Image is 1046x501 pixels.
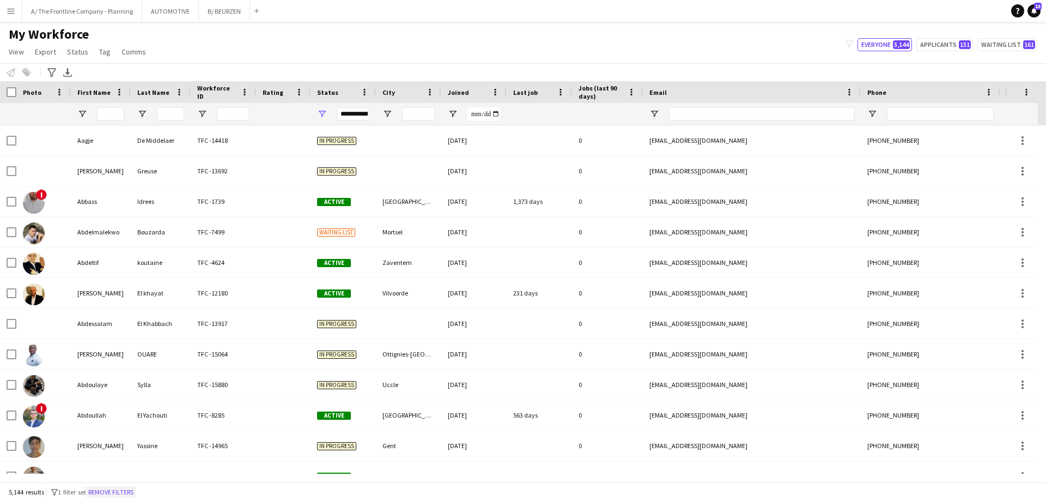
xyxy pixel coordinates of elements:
div: [EMAIL_ADDRESS][DOMAIN_NAME] [643,431,861,461]
div: [PHONE_NUMBER] [861,278,1000,308]
div: [EMAIL_ADDRESS][DOMAIN_NAME] [643,217,861,247]
div: 0 [572,125,643,155]
span: Comms [121,47,146,57]
span: Last job [513,88,538,96]
app-action-btn: Export XLSX [61,66,74,79]
span: City [382,88,395,96]
div: [EMAIL_ADDRESS][DOMAIN_NAME] [643,278,861,308]
span: Tag [99,47,111,57]
div: Gent [376,431,441,461]
button: Open Filter Menu [867,109,877,119]
span: Active [317,473,351,481]
div: TFC -13917 [191,309,256,339]
span: In progress [317,320,356,328]
div: [DATE] [441,461,507,491]
div: [DATE] [441,186,507,216]
span: Active [317,198,351,206]
div: 0 [572,156,643,186]
img: abdussamet sahin [23,467,45,488]
div: Abdessalam [71,309,131,339]
div: Vilvoorde [376,278,441,308]
div: El Khabbach [131,309,191,339]
div: De Middelaer [131,125,191,155]
div: [PHONE_NUMBER] [861,186,1000,216]
div: [DATE] [441,309,507,339]
button: Waiting list161 [977,38,1037,51]
span: Waiting list [317,228,355,237]
span: Joined [448,88,469,96]
input: Workforce ID Filter Input [217,107,250,120]
span: 5,144 [893,40,910,49]
a: Status [63,45,93,59]
a: Export [31,45,60,59]
img: Abdeltif koutaine [23,253,45,275]
div: [DATE] [441,248,507,277]
div: [PERSON_NAME] [71,278,131,308]
img: Abbass Idrees [23,192,45,214]
button: AUTOMOTIVE [142,1,199,22]
div: 0 [572,370,643,400]
span: Status [317,88,338,96]
div: [EMAIL_ADDRESS][DOMAIN_NAME] [643,370,861,400]
div: [EMAIL_ADDRESS][DOMAIN_NAME] [643,400,861,430]
span: 1 filter set [58,488,86,496]
div: [DATE] [441,217,507,247]
div: 563 days [507,400,572,430]
a: 13 [1027,4,1041,17]
div: [PHONE_NUMBER] [861,156,1000,186]
input: First Name Filter Input [97,107,124,120]
div: TFC -14965 [191,431,256,461]
div: [EMAIL_ADDRESS][DOMAIN_NAME] [643,339,861,369]
input: Last Name Filter Input [157,107,184,120]
img: Abdoul OUARE [23,345,45,366]
span: 161 [1023,40,1035,49]
div: abdussamet [71,461,131,491]
span: Phone [867,88,886,96]
div: [EMAIL_ADDRESS][DOMAIN_NAME] [643,309,861,339]
div: 0 [572,431,643,461]
div: 0 [572,248,643,277]
div: 0 [572,339,643,369]
span: Active [317,412,351,420]
button: Open Filter Menu [77,109,87,119]
div: Greuse [131,156,191,186]
span: Last Name [137,88,169,96]
div: [EMAIL_ADDRESS][DOMAIN_NAME] [643,156,861,186]
div: 0 [572,461,643,491]
div: [DATE] [441,431,507,461]
a: View [4,45,28,59]
span: Workforce ID [197,84,236,100]
button: Applicants151 [916,38,973,51]
span: ! [36,189,47,200]
div: Bouzarda [131,217,191,247]
div: TFC -7499 [191,217,256,247]
div: Abbass [71,186,131,216]
span: Email [649,88,667,96]
a: Tag [95,45,115,59]
button: Open Filter Menu [317,109,327,119]
img: Abdulrahman Yassine [23,436,45,458]
div: Uccle [376,370,441,400]
div: TFC -1739 [191,186,256,216]
button: Open Filter Menu [649,109,659,119]
div: TFC -14418 [191,125,256,155]
span: Export [35,47,56,57]
img: Abdoulaye Sylla [23,375,45,397]
div: 0 [572,217,643,247]
div: [EMAIL_ADDRESS][DOMAIN_NAME] [643,186,861,216]
div: 0 [572,400,643,430]
div: [PHONE_NUMBER] [861,461,1000,491]
div: [DATE] [441,370,507,400]
span: In progress [317,137,356,145]
button: Remove filters [86,486,136,498]
div: Abdelmalekwo [71,217,131,247]
span: Active [317,289,351,298]
div: Abdeltif [71,248,131,277]
input: Joined Filter Input [467,107,500,120]
span: Rating [263,88,283,96]
div: Yassine [131,431,191,461]
div: [PHONE_NUMBER] [861,248,1000,277]
div: TFC -12180 [191,278,256,308]
a: Comms [117,45,150,59]
div: [PHONE_NUMBER] [861,339,1000,369]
